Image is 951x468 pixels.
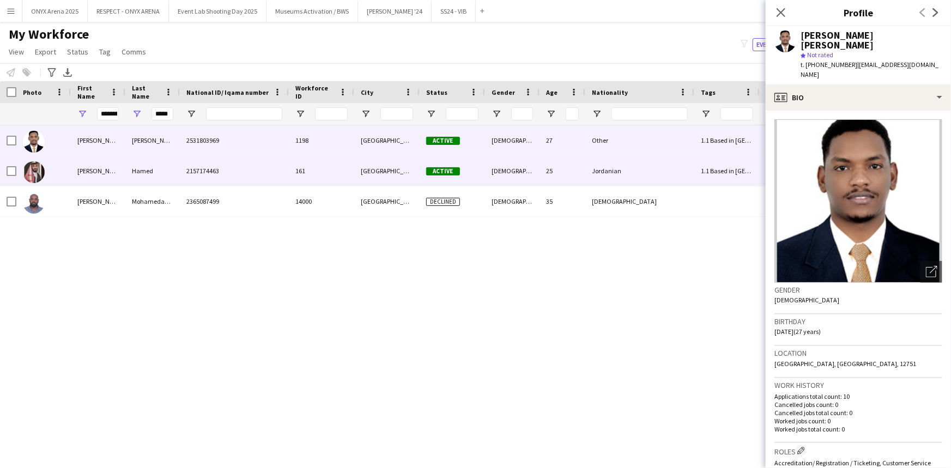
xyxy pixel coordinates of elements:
h3: Birthday [774,317,942,326]
div: [GEOGRAPHIC_DATA] [354,186,420,216]
div: 161 [289,156,354,186]
a: Status [63,45,93,59]
button: Open Filter Menu [592,109,602,119]
span: [GEOGRAPHIC_DATA], [GEOGRAPHIC_DATA], 12751 [774,360,916,368]
img: Mohammed Mohamedahmed [23,192,45,214]
input: First Name Filter Input [97,107,119,120]
div: [DEMOGRAPHIC_DATA] [485,125,540,155]
div: 1198 [289,125,354,155]
div: [PERSON_NAME] [71,125,125,155]
div: 27 [540,125,585,155]
h3: Profile [766,5,951,20]
span: Tags [701,88,716,96]
span: [DATE] (27 years) [774,327,821,336]
input: Gender Filter Input [511,107,533,120]
button: Open Filter Menu [546,109,556,119]
button: Museums Activation / BWS [266,1,358,22]
button: Open Filter Menu [132,109,142,119]
span: Export [35,47,56,57]
input: Age Filter Input [566,107,579,120]
span: Photo [23,88,41,96]
button: Open Filter Menu [492,109,501,119]
input: City Filter Input [380,107,413,120]
div: Other [585,125,694,155]
span: Not rated [807,51,833,59]
img: Crew avatar or photo [774,119,942,283]
span: Active [426,137,460,145]
span: Declined [426,198,460,206]
h3: Gender [774,285,942,295]
img: Mohammed Hamed [23,161,45,183]
div: [PERSON_NAME] [125,125,180,155]
span: View [9,47,24,57]
div: 14000 [289,186,354,216]
h3: Location [774,348,942,358]
span: Workforce ID [295,84,335,100]
a: Tag [95,45,115,59]
div: [GEOGRAPHIC_DATA] [354,125,420,155]
button: Open Filter Menu [295,109,305,119]
span: Age [546,88,558,96]
span: Status [426,88,447,96]
div: [PERSON_NAME] [71,186,125,216]
span: 2365087499 [186,197,219,205]
span: | [EMAIL_ADDRESS][DOMAIN_NAME] [801,60,938,78]
p: Cancelled jobs count: 0 [774,400,942,409]
span: My Workforce [9,26,89,42]
div: 1.1 Based in [GEOGRAPHIC_DATA], 2.2 English Level = 2/3 Good [694,125,760,155]
p: Worked jobs total count: 0 [774,425,942,433]
button: SS24 - VIB [432,1,476,22]
img: Mohammed Elmustafa Mohamed noor [23,131,45,153]
input: Tags Filter Input [720,107,753,120]
div: Bio [766,84,951,111]
button: RESPECT - ONYX ARENA [88,1,169,22]
span: t. [PHONE_NUMBER] [801,60,857,69]
div: [DEMOGRAPHIC_DATA] [585,186,694,216]
span: 2157174463 [186,167,219,175]
a: Export [31,45,60,59]
div: [PERSON_NAME] [71,156,125,186]
div: Open photos pop-in [920,261,942,283]
app-action-btn: Export XLSX [61,66,74,79]
span: Nationality [592,88,628,96]
div: Hamed [125,156,180,186]
a: Comms [117,45,150,59]
a: View [4,45,28,59]
input: Last Name Filter Input [152,107,173,120]
input: Nationality Filter Input [611,107,688,120]
h3: Roles [774,445,942,457]
span: Last Name [132,84,160,100]
p: Cancelled jobs total count: 0 [774,409,942,417]
button: Open Filter Menu [701,109,711,119]
button: Open Filter Menu [77,109,87,119]
span: First Name [77,84,106,100]
button: ONYX Arena 2025 [22,1,88,22]
button: Event Lab Shooting Day 2025 [169,1,266,22]
span: Active [426,167,460,175]
app-action-btn: Advanced filters [45,66,58,79]
span: National ID/ Iqama number [186,88,269,96]
div: [GEOGRAPHIC_DATA] [354,156,420,186]
span: Status [67,47,88,57]
button: Open Filter Menu [186,109,196,119]
span: [DEMOGRAPHIC_DATA] [774,296,839,304]
div: [DEMOGRAPHIC_DATA] [485,156,540,186]
span: Comms [122,47,146,57]
div: [PERSON_NAME] [PERSON_NAME] [801,31,942,50]
div: 25 [540,156,585,186]
h3: Work history [774,380,942,390]
p: Applications total count: 10 [774,392,942,400]
span: City [361,88,373,96]
div: [DEMOGRAPHIC_DATA] [485,186,540,216]
button: Open Filter Menu [361,109,371,119]
p: Worked jobs count: 0 [774,417,942,425]
button: Everyone8,570 [753,38,807,51]
div: Jordanian [585,156,694,186]
span: Gender [492,88,515,96]
input: National ID/ Iqama number Filter Input [206,107,282,120]
span: Tag [99,47,111,57]
div: 1.1 Based in [GEOGRAPHIC_DATA], 2.3 English Level = 3/3 Excellent [694,156,760,186]
input: Status Filter Input [446,107,478,120]
span: 2531803969 [186,136,219,144]
div: 35 [540,186,585,216]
